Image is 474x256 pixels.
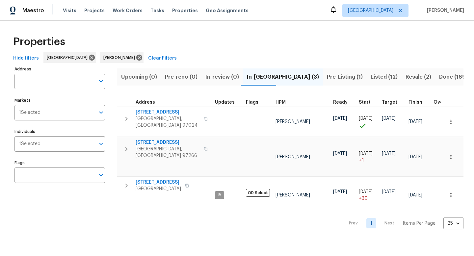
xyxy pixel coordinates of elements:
[136,186,181,192] span: [GEOGRAPHIC_DATA]
[136,109,200,115] span: [STREET_ADDRESS]
[136,115,200,129] span: [GEOGRAPHIC_DATA], [GEOGRAPHIC_DATA] 97024
[14,98,105,102] label: Markets
[215,100,235,105] span: Updates
[371,72,398,82] span: Listed (12)
[63,7,76,14] span: Visits
[359,190,373,194] span: [DATE]
[14,161,105,165] label: Flags
[216,192,224,198] span: 9
[382,116,396,121] span: [DATE]
[408,193,422,197] span: [DATE]
[343,217,463,229] nav: Pagination Navigation
[165,72,197,82] span: Pre-reno (0)
[333,151,347,156] span: [DATE]
[356,177,379,213] td: Project started 30 days late
[148,54,177,63] span: Clear Filters
[136,146,200,159] span: [GEOGRAPHIC_DATA], [GEOGRAPHIC_DATA] 97266
[366,218,376,228] a: Goto page 1
[14,130,105,134] label: Individuals
[382,100,397,105] span: Target
[382,100,403,105] div: Target renovation project end date
[172,7,198,14] span: Properties
[359,100,377,105] div: Actual renovation start date
[333,190,347,194] span: [DATE]
[247,72,319,82] span: In-[GEOGRAPHIC_DATA] (3)
[14,67,105,71] label: Address
[19,110,40,115] span: 1 Selected
[406,72,431,82] span: Resale (2)
[333,100,354,105] div: Earliest renovation start date (first business day after COE or Checkout)
[246,189,270,197] span: OD Select
[359,100,371,105] span: Start
[121,72,157,82] span: Upcoming (0)
[276,119,310,124] span: [PERSON_NAME]
[359,151,373,156] span: [DATE]
[136,139,200,146] span: [STREET_ADDRESS]
[348,7,393,14] span: [GEOGRAPHIC_DATA]
[47,54,90,61] span: [GEOGRAPHIC_DATA]
[43,52,96,63] div: [GEOGRAPHIC_DATA]
[145,52,179,64] button: Clear Filters
[113,7,143,14] span: Work Orders
[13,54,39,63] span: Hide filters
[408,100,422,105] span: Finish
[96,77,106,86] button: Open
[403,220,435,227] p: Items Per Page
[150,8,164,13] span: Tasks
[96,108,106,117] button: Open
[356,107,379,137] td: Project started on time
[205,72,239,82] span: In-review (0)
[408,100,428,105] div: Projected renovation finish date
[13,38,65,45] span: Properties
[103,54,138,61] span: [PERSON_NAME]
[276,100,286,105] span: HPM
[19,141,40,147] span: 1 Selected
[443,215,463,232] div: 25
[276,155,310,159] span: [PERSON_NAME]
[424,7,464,14] span: [PERSON_NAME]
[22,7,44,14] span: Maestro
[333,116,347,121] span: [DATE]
[359,157,364,164] span: + 1
[136,179,181,186] span: [STREET_ADDRESS]
[276,193,310,197] span: [PERSON_NAME]
[434,100,451,105] span: Overall
[136,100,155,105] span: Address
[359,116,373,121] span: [DATE]
[408,119,422,124] span: [DATE]
[333,100,348,105] span: Ready
[434,100,457,105] div: Days past target finish date
[359,195,368,202] span: + 30
[11,52,41,64] button: Hide filters
[408,155,422,159] span: [DATE]
[246,100,258,105] span: Flags
[96,170,106,180] button: Open
[100,52,144,63] div: [PERSON_NAME]
[96,139,106,148] button: Open
[206,7,249,14] span: Geo Assignments
[382,151,396,156] span: [DATE]
[327,72,363,82] span: Pre-Listing (1)
[439,72,468,82] span: Done (189)
[382,190,396,194] span: [DATE]
[356,137,379,177] td: Project started 1 days late
[84,7,105,14] span: Projects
